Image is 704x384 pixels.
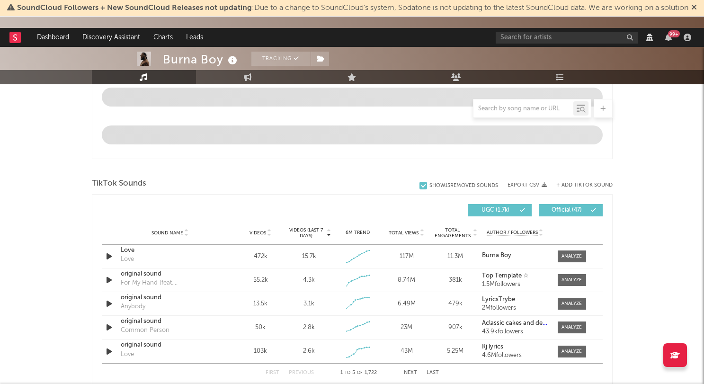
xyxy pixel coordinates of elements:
[668,30,680,37] div: 99 +
[474,207,517,213] span: UGC ( 1.7k )
[547,183,613,188] button: + Add TikTok Sound
[482,329,548,335] div: 43.9k followers
[482,320,548,327] a: Aclassic cakes and decoration
[250,230,266,236] span: Videos
[239,299,283,309] div: 13.5k
[429,183,498,189] div: Show 15 Removed Sounds
[121,269,220,279] a: original sound
[433,252,477,261] div: 11.3M
[163,52,240,67] div: Burna Boy
[121,317,220,326] a: original sound
[357,371,363,375] span: of
[496,32,638,44] input: Search for artists
[266,370,279,375] button: First
[302,252,316,261] div: 15.7k
[665,34,672,41] button: 99+
[433,227,472,239] span: Total Engagements
[384,276,428,285] div: 8.74M
[121,246,220,255] a: Love
[482,344,503,350] strong: Kj lyrics
[384,323,428,332] div: 23M
[433,323,477,332] div: 907k
[384,252,428,261] div: 117M
[121,326,169,335] div: Common Person
[17,4,688,12] span: : Due to a change to SoundCloud's system, Sodatone is not updating to the latest SoundCloud data....
[151,230,183,236] span: Sound Name
[433,299,477,309] div: 479k
[482,344,548,350] a: Kj lyrics
[384,299,428,309] div: 6.49M
[482,273,548,279] a: Top Template ☆
[333,367,385,379] div: 1 5 1,722
[92,178,146,189] span: TikTok Sounds
[482,320,567,326] strong: Aclassic cakes and decoration
[482,296,548,303] a: LyricsTrybe
[239,323,283,332] div: 50k
[17,4,252,12] span: SoundCloud Followers + New SoundCloud Releases not updating
[691,4,697,12] span: Dismiss
[345,371,350,375] span: to
[482,252,511,259] strong: Burna Boy
[121,340,220,350] a: original sound
[303,299,314,309] div: 3.1k
[121,350,134,359] div: Love
[482,305,548,312] div: 2M followers
[30,28,76,47] a: Dashboard
[384,347,428,356] div: 43M
[251,52,311,66] button: Tracking
[482,296,515,303] strong: LyricsTrybe
[539,204,603,216] button: Official(47)
[239,347,283,356] div: 103k
[179,28,210,47] a: Leads
[389,230,419,236] span: Total Views
[433,276,477,285] div: 381k
[482,352,548,359] div: 4.6M followers
[147,28,179,47] a: Charts
[121,302,145,312] div: Anybody
[468,204,532,216] button: UGC(1.7k)
[289,370,314,375] button: Previous
[482,273,529,279] strong: Top Template ☆
[545,207,588,213] span: Official ( 47 )
[482,252,548,259] a: Burna Boy
[287,227,325,239] span: Videos (last 7 days)
[303,323,315,332] div: 2.8k
[487,230,538,236] span: Author / Followers
[239,252,283,261] div: 472k
[427,370,439,375] button: Last
[121,293,220,303] a: original sound
[556,183,613,188] button: + Add TikTok Sound
[433,347,477,356] div: 5.25M
[121,278,220,288] div: For My Hand (feat. [PERSON_NAME])
[239,276,283,285] div: 55.2k
[404,370,417,375] button: Next
[76,28,147,47] a: Discovery Assistant
[482,281,548,288] div: 1.5M followers
[121,255,134,264] div: Love
[303,276,315,285] div: 4.3k
[336,229,380,236] div: 6M Trend
[303,347,315,356] div: 2.6k
[508,182,547,188] button: Export CSV
[473,105,573,113] input: Search by song name or URL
